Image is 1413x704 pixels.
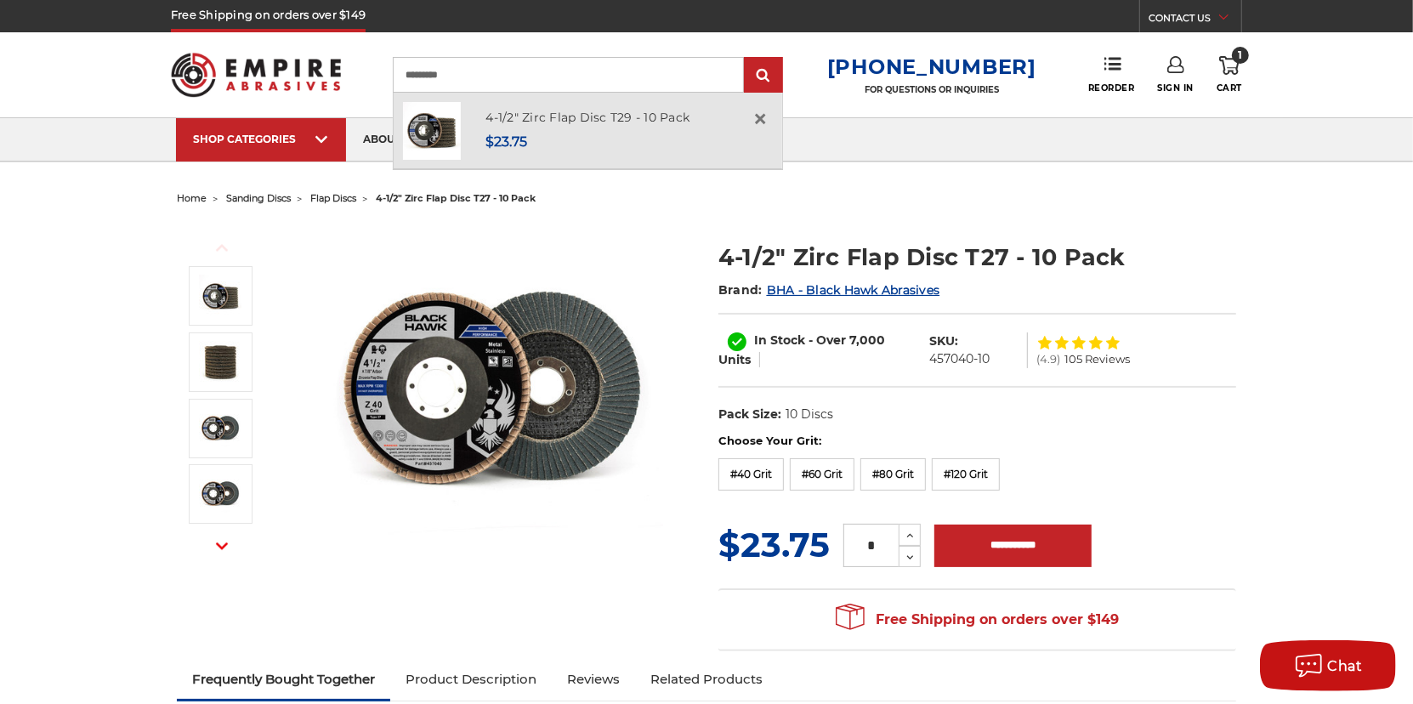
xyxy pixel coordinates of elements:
span: Cart [1217,82,1242,94]
span: 7,000 [849,332,885,348]
img: Black Hawk 4-1/2" x 7/8" Flap Disc Type 27 - 10 Pack [199,275,241,317]
h1: 4-1/2" Zirc Flap Disc T27 - 10 Pack [718,241,1236,274]
span: (4.9) [1036,354,1060,365]
a: Frequently Bought Together [177,661,390,698]
span: 1 [1232,47,1249,64]
p: FOR QUESTIONS OR INQUIRIES [827,84,1036,95]
a: Product Description [390,661,552,698]
img: 10 pack of 4.5" Black Hawk Flap Discs [199,341,241,383]
a: Reorder [1088,56,1135,93]
dt: Pack Size: [718,406,781,423]
span: × [752,102,768,135]
span: Reorder [1088,82,1135,94]
a: Close [746,105,774,133]
img: 60 grit flap disc [199,473,241,515]
button: Chat [1260,640,1396,691]
label: Choose Your Grit: [718,433,1236,450]
a: about us [346,118,434,162]
span: - Over [809,332,846,348]
dd: 10 Discs [786,406,833,423]
img: 40 grit flap disc [199,407,241,450]
span: Chat [1328,658,1363,674]
a: CONTACT US [1149,9,1241,32]
dt: SKU: [929,332,958,350]
img: 4.5" Black Hawk Zirconia Flap Disc 10 Pack [403,102,461,160]
span: Brand: [718,282,763,298]
dd: 457040-10 [929,350,990,368]
span: $23.75 [485,133,527,150]
a: flap discs [310,192,356,204]
div: SHOP CATEGORIES [193,133,329,145]
a: sanding discs [226,192,291,204]
img: Black Hawk 4-1/2" x 7/8" Flap Disc Type 27 - 10 Pack [323,223,663,563]
span: $23.75 [718,524,830,565]
span: Free Shipping on orders over $149 [836,603,1120,637]
input: Submit [746,59,780,93]
span: Sign In [1157,82,1194,94]
a: 4-1/2" Zirc Flap Disc T29 - 10 Pack [485,110,689,125]
button: Previous [201,230,242,266]
a: 1 Cart [1217,56,1242,94]
span: 105 Reviews [1064,354,1130,365]
span: In Stock [754,332,805,348]
a: BHA - Black Hawk Abrasives [767,282,940,298]
img: Empire Abrasives [171,42,341,108]
span: Units [718,352,751,367]
a: Reviews [552,661,635,698]
span: 4-1/2" zirc flap disc t27 - 10 pack [376,192,536,204]
a: [PHONE_NUMBER] [827,54,1036,79]
button: Next [201,527,242,564]
a: Related Products [635,661,778,698]
a: home [177,192,207,204]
